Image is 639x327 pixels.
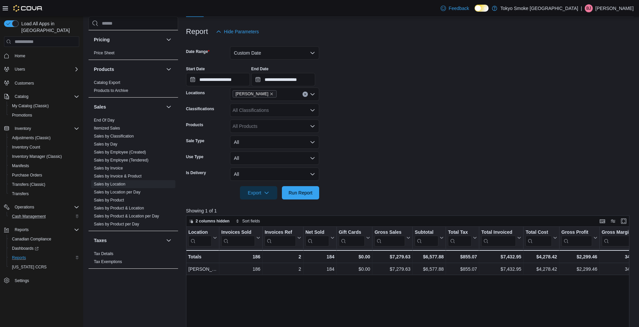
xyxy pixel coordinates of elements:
[12,79,37,87] a: Customers
[94,237,107,244] h3: Taxes
[7,111,82,120] button: Promotions
[526,265,557,273] div: $4,278.42
[196,218,230,224] span: 2 columns hidden
[186,138,204,144] label: Sale Type
[94,158,148,163] span: Sales by Employee (Tendered)
[186,66,205,72] label: Start Date
[9,244,41,252] a: Dashboards
[94,104,163,110] button: Sales
[188,229,212,236] div: Location
[526,229,551,236] div: Total Cost
[89,250,178,268] div: Taxes
[240,186,277,199] button: Export
[310,108,315,113] button: Open list of options
[94,166,123,170] a: Sales by Invoice
[15,126,31,131] span: Inventory
[9,190,31,198] a: Transfers
[15,53,25,59] span: Home
[1,51,82,61] button: Home
[305,229,329,236] div: Net Sold
[94,206,144,210] a: Sales by Product & Location
[12,125,79,133] span: Inventory
[12,203,37,211] button: Operations
[415,265,444,273] div: $6,577.88
[448,229,472,246] div: Total Tax
[448,265,477,273] div: $855.07
[12,214,46,219] span: Cash Management
[561,229,597,246] button: Gross Profit
[415,229,438,246] div: Subtotal
[1,124,82,133] button: Inventory
[501,4,578,12] p: Tokyo Smoke [GEOGRAPHIC_DATA]
[9,180,79,188] span: Transfers (Classic)
[9,235,54,243] a: Canadian Compliance
[89,49,178,60] div: Pricing
[561,229,592,246] div: Gross Profit
[12,154,62,159] span: Inventory Manager (Classic)
[221,253,260,261] div: 186
[561,229,592,236] div: Gross Profit
[1,202,82,212] button: Operations
[374,229,410,246] button: Gross Sales
[94,88,128,93] a: Products to Archive
[303,92,308,97] button: Clear input
[94,214,159,218] a: Sales by Product & Location per Day
[13,5,43,12] img: Cova
[94,251,113,256] span: Tax Details
[165,65,173,73] button: Products
[305,253,334,261] div: 184
[94,150,146,155] a: Sales by Employee (Created)
[165,36,173,44] button: Pricing
[475,5,489,12] input: Dark Mode
[94,221,139,227] span: Sales by Product per Day
[244,186,273,199] span: Export
[289,189,313,196] span: Run Report
[233,90,277,98] span: Milton
[94,173,141,179] span: Sales by Invoice & Product
[265,229,296,246] div: Invoices Ref
[7,101,82,111] button: My Catalog (Classic)
[12,246,39,251] span: Dashboards
[236,91,269,97] span: [PERSON_NAME]
[12,65,28,73] button: Users
[94,126,120,131] span: Itemized Sales
[94,36,109,43] h3: Pricing
[12,103,49,109] span: My Catalog (Classic)
[94,118,114,123] a: End Of Day
[94,51,114,55] a: Price Sheet
[338,229,365,246] div: Gift Card Sales
[12,93,79,101] span: Catalog
[12,191,29,196] span: Transfers
[9,244,79,252] span: Dashboards
[338,253,370,261] div: $0.00
[598,217,606,225] button: Keyboard shortcuts
[186,207,634,214] p: Showing 1 of 1
[7,253,82,262] button: Reports
[94,198,124,202] a: Sales by Product
[89,116,178,231] div: Sales
[9,171,45,179] a: Purchase Orders
[1,65,82,74] button: Users
[374,265,410,273] div: $7,279.63
[9,254,79,262] span: Reports
[12,226,79,234] span: Reports
[448,229,477,246] button: Total Tax
[94,80,120,85] a: Catalog Export
[12,236,51,242] span: Canadian Compliance
[415,253,444,261] div: $6,577.88
[7,152,82,161] button: Inventory Manager (Classic)
[94,134,134,139] span: Sales by Classification
[94,189,140,195] span: Sales by Location per Day
[305,229,329,246] div: Net Sold
[265,229,301,246] button: Invoices Ref
[9,171,79,179] span: Purchase Orders
[526,229,551,246] div: Total Cost
[586,4,591,12] span: BJ
[601,229,635,236] div: Gross Margin
[188,229,217,246] button: Location
[7,170,82,180] button: Purchase Orders
[221,229,255,246] div: Invoices Sold
[186,170,206,175] label: Is Delivery
[9,143,43,151] a: Inventory Count
[7,161,82,170] button: Manifests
